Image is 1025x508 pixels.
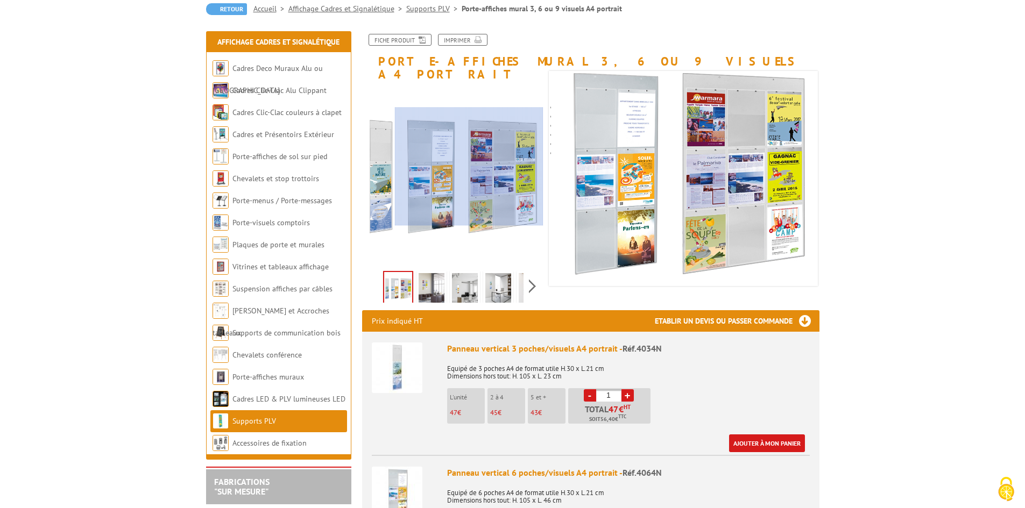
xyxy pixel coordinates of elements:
[213,281,229,297] img: Suspension affiches par câbles
[232,196,332,205] a: Porte-menus / Porte-messages
[232,130,334,139] a: Cadres et Présentoirs Extérieur
[619,405,624,413] span: €
[527,277,538,295] span: Next
[213,259,229,275] img: Vitrines et tableaux affichage
[232,350,302,360] a: Chevalets conférence
[232,240,324,249] a: Plaques de porte et murales
[438,34,487,46] a: Imprimer
[213,435,229,451] img: Accessoires de fixation
[213,60,229,76] img: Cadres Deco Muraux Alu ou Bois
[213,192,229,209] img: Porte-menus / Porte-messages
[217,37,340,47] a: Affichage Cadres et Signalétique
[531,393,565,401] p: 5 et +
[213,104,229,120] img: Cadres Clic-Clac couleurs à clapet
[623,467,662,478] span: Réf.4064N
[623,343,662,354] span: Réf.4034N
[462,3,622,14] li: Porte-affiches mural 3, 6 ou 9 visuels A4 portrait
[490,409,525,417] p: €
[213,126,229,142] img: Cadres et Présentoirs Extérieur
[993,476,1020,503] img: Cookies (fenêtre modale)
[232,108,342,117] a: Cadres Clic-Clac couleurs à clapet
[384,272,412,305] img: porte_affiches_muraux_4034n.jpg
[419,273,444,306] img: panneau_vertical_9_poches_visuels_a4_portrait_4094n.jpg
[485,273,511,306] img: panneau_vertical_9_poches_visuels_a4_portrait_4094n_2.jpg
[213,413,229,429] img: Supports PLV
[213,63,323,95] a: Cadres Deco Muraux Alu ou [GEOGRAPHIC_DATA]
[729,434,805,452] a: Ajouter à mon panier
[624,403,631,411] sup: HT
[493,12,816,335] img: porte_affiches_muraux_4034n.jpg
[589,415,626,424] span: Soit €
[213,237,229,253] img: Plaques de porte et murales
[213,369,229,385] img: Porte-affiches muraux
[213,303,229,319] img: Cimaises et Accroches tableaux
[531,409,565,417] p: €
[490,408,498,417] span: 45
[655,310,819,332] h3: Etablir un devis ou passer commande
[232,372,304,382] a: Porte-affiches muraux
[232,174,319,183] a: Chevalets et stop trottoirs
[450,393,485,401] p: L'unité
[447,357,810,380] p: Equipé de 3 poches A4 de format utile H.30 x L.21 cm Dimensions hors tout: H. 105 x L. 23 cm
[372,342,422,393] img: Panneau vertical 3 poches/visuels A4 portrait
[450,409,485,417] p: €
[288,4,406,13] a: Affichage Cadres et Signalétique
[406,4,462,13] a: Supports PLV
[571,405,651,424] p: Total
[232,438,307,448] a: Accessoires de fixation
[372,310,423,332] p: Prix indiqué HT
[213,306,329,338] a: [PERSON_NAME] et Accroches tableaux
[213,391,229,407] img: Cadres LED & PLV lumineuses LED
[987,471,1025,508] button: Cookies (fenêtre modale)
[618,413,626,419] sup: TTC
[354,34,828,81] h1: Porte-affiches mural 3, 6 ou 9 visuels A4 portrait
[213,347,229,363] img: Chevalets conférence
[450,408,457,417] span: 47
[253,4,288,13] a: Accueil
[232,328,341,338] a: Supports de communication bois
[519,273,545,306] img: panneau_vertical_9_poches_visuels_a4_portrait_4094n_3.jpg
[232,218,310,227] a: Porte-visuels comptoirs
[213,170,229,187] img: Chevalets et stop trottoirs
[447,482,810,504] p: Equipé de 6 poches A4 de format utile H.30 x L.21 cm Dimensions hors tout: H. 105 x L. 46 cm
[214,476,270,497] a: FABRICATIONS"Sur Mesure"
[447,467,810,479] div: Panneau vertical 6 poches/visuels A4 portrait -
[232,394,345,404] a: Cadres LED & PLV lumineuses LED
[531,408,538,417] span: 43
[232,152,327,161] a: Porte-affiches de sol sur pied
[206,3,247,15] a: Retour
[452,273,478,306] img: panneau_vertical_9_poches_visuels_a4_portrait_4094n_1.jpg
[232,262,329,271] a: Vitrines et tableaux affichage
[213,214,229,231] img: Porte-visuels comptoirs
[232,85,327,95] a: Cadres Clic-Clac Alu Clippant
[584,389,596,402] a: -
[447,342,810,355] div: Panneau vertical 3 poches/visuels A4 portrait -
[600,415,615,424] span: 56,40
[609,405,619,413] span: 47
[232,416,276,426] a: Supports PLV
[369,34,432,46] a: Fiche produit
[213,148,229,164] img: Porte-affiches de sol sur pied
[621,389,634,402] a: +
[490,393,525,401] p: 2 à 4
[232,284,333,294] a: Suspension affiches par câbles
